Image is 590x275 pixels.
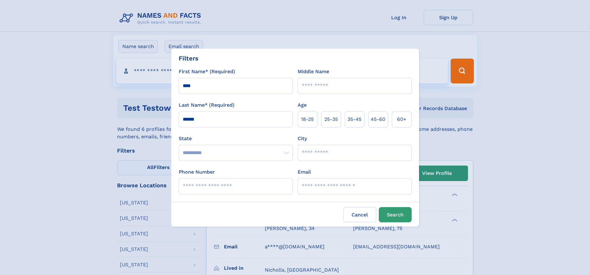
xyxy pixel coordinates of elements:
label: First Name* (Required) [179,68,235,75]
label: Last Name* (Required) [179,101,234,109]
span: 25‑35 [324,116,338,123]
label: Phone Number [179,168,215,176]
button: Search [379,207,412,222]
span: 18‑25 [301,116,314,123]
label: City [298,135,307,142]
div: Filters [179,54,199,63]
span: 45‑60 [371,116,385,123]
label: Email [298,168,311,176]
label: Cancel [343,207,376,222]
label: State [179,135,293,142]
span: 35‑45 [347,116,361,123]
label: Middle Name [298,68,329,75]
label: Age [298,101,307,109]
span: 60+ [397,116,406,123]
